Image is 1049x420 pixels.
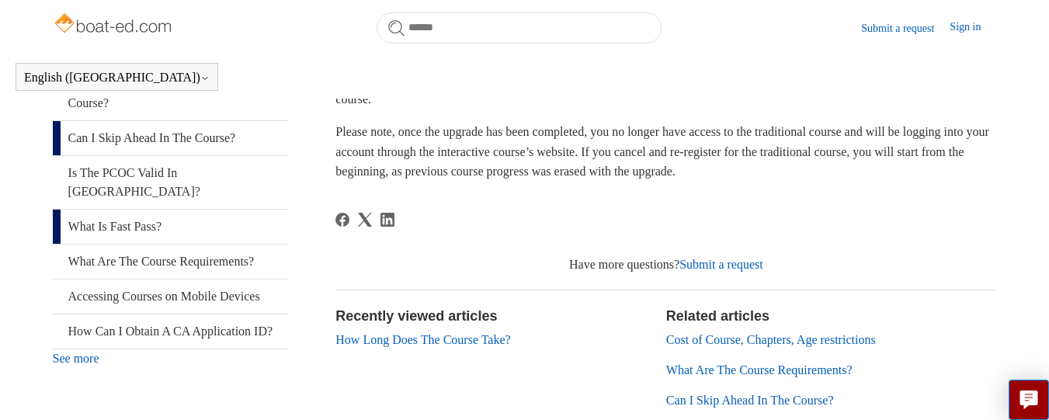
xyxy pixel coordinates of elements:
a: Submit a request [679,258,763,271]
h2: Recently viewed articles [335,306,651,327]
a: How Long Does The Course Take? [335,333,510,346]
a: Submit a request [861,20,950,36]
a: Sign in [950,19,996,37]
a: X Corp [358,213,372,227]
svg: Share this page on X Corp [358,213,372,227]
a: What Are The Course Requirements? [53,245,289,279]
img: Boat-Ed Help Center home page [53,9,176,40]
a: See more [53,352,99,365]
a: Can I Skip Ahead In The Course? [53,121,289,155]
a: What Are The Course Requirements? [666,363,853,377]
a: Can I Skip Ahead In The Course? [666,394,834,407]
button: Live chat [1009,380,1049,420]
svg: Share this page on LinkedIn [380,213,394,227]
h2: Related articles [666,306,997,327]
span: Please note, once the upgrade has been completed, you no longer have access to the traditional co... [335,125,989,178]
a: Facebook [335,213,349,227]
input: Search [377,12,662,43]
a: LinkedIn [380,213,394,227]
a: Cost of Course, Chapters, Age restrictions [666,333,876,346]
svg: Share this page on Facebook [335,213,349,227]
a: What Is Fast Pass? [53,210,289,244]
a: How Can I Obtain A CA Application ID? [53,314,289,349]
div: Have more questions? [335,255,996,274]
a: Is The PCOC Valid In [GEOGRAPHIC_DATA]? [53,156,289,209]
a: Accessing Courses on Mobile Devices [53,279,289,314]
button: English ([GEOGRAPHIC_DATA]) [24,71,210,85]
